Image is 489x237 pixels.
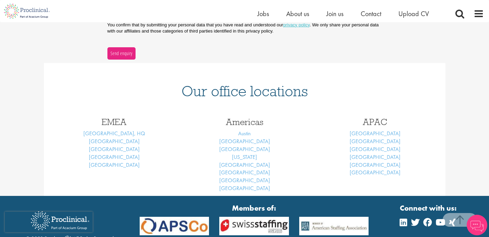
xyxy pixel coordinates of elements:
[286,9,309,18] a: About us
[110,50,132,57] span: Send enquiry
[326,9,344,18] a: Join us
[219,177,270,184] a: [GEOGRAPHIC_DATA]
[5,212,93,232] iframe: reCAPTCHA
[400,203,458,213] strong: Connect with us:
[89,138,140,145] a: [GEOGRAPHIC_DATA]
[361,9,381,18] a: Contact
[232,153,257,161] a: [US_STATE]
[219,138,270,145] a: [GEOGRAPHIC_DATA]
[350,169,400,176] a: [GEOGRAPHIC_DATA]
[135,217,214,235] img: APSCo
[214,217,294,235] img: APSCo
[219,185,270,192] a: [GEOGRAPHIC_DATA]
[219,161,270,169] a: [GEOGRAPHIC_DATA]
[89,146,140,153] a: [GEOGRAPHIC_DATA]
[185,117,305,126] h3: Americas
[238,130,251,137] a: Austin
[107,47,136,60] button: Send enquiry
[54,84,435,99] h1: Our office locations
[398,9,429,18] a: Upload CV
[350,130,400,137] a: [GEOGRAPHIC_DATA]
[26,207,94,235] img: Proclinical Recruitment
[315,117,435,126] h3: APAC
[89,153,140,161] a: [GEOGRAPHIC_DATA]
[283,22,310,27] a: privacy policy
[140,203,369,213] strong: Members of:
[89,161,140,169] a: [GEOGRAPHIC_DATA]
[219,169,270,176] a: [GEOGRAPHIC_DATA]
[350,138,400,145] a: [GEOGRAPHIC_DATA]
[54,117,174,126] h3: EMEA
[350,146,400,153] a: [GEOGRAPHIC_DATA]
[350,161,400,169] a: [GEOGRAPHIC_DATA]
[107,22,382,34] p: You confirm that by submitting your personal data that you have read and understood our . We only...
[294,217,374,235] img: APSCo
[257,9,269,18] a: Jobs
[467,215,487,235] img: Chatbot
[219,146,270,153] a: [GEOGRAPHIC_DATA]
[83,130,145,137] a: [GEOGRAPHIC_DATA], HQ
[350,153,400,161] a: [GEOGRAPHIC_DATA]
